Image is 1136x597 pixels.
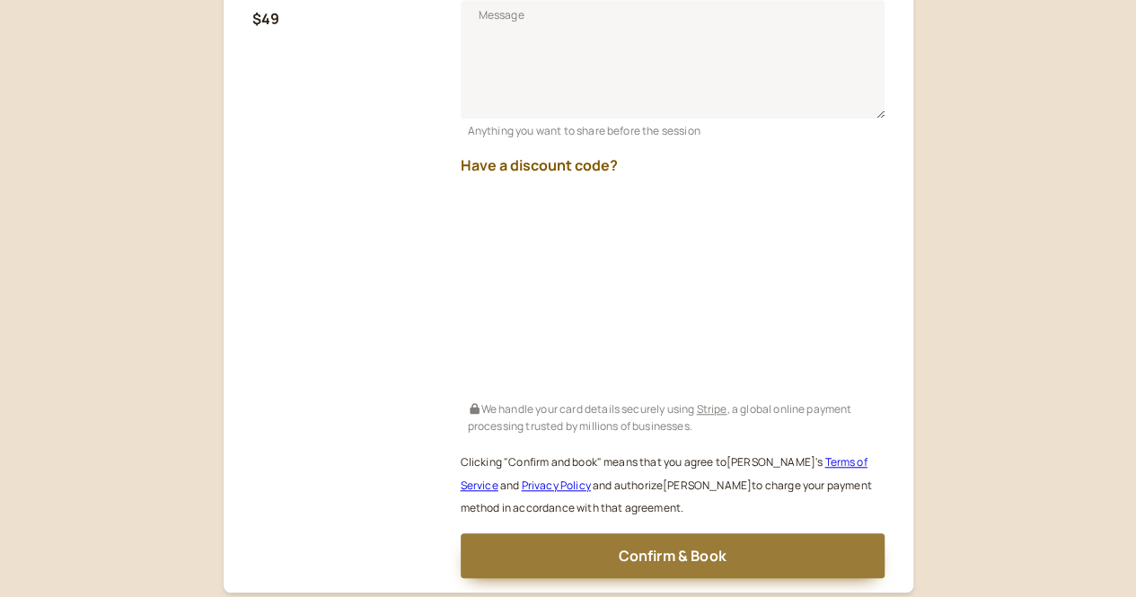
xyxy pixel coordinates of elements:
button: Have a discount code? [461,157,618,173]
div: We handle your card details securely using , a global online payment processing trusted by millio... [461,397,885,435]
a: Privacy Policy [521,478,590,493]
a: Terms of Service [461,454,867,493]
iframe: Secure payment input frame [457,189,888,397]
a: Stripe [696,401,727,417]
b: $49 [252,9,279,29]
button: Confirm & Book [461,533,885,578]
small: Clicking "Confirm and book" means that you agree to [PERSON_NAME] ' s and and authorize [PERSON_N... [461,454,872,516]
span: Confirm & Book [618,546,726,566]
div: Anything you want to share before the session [461,119,885,139]
span: Message [479,6,524,24]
